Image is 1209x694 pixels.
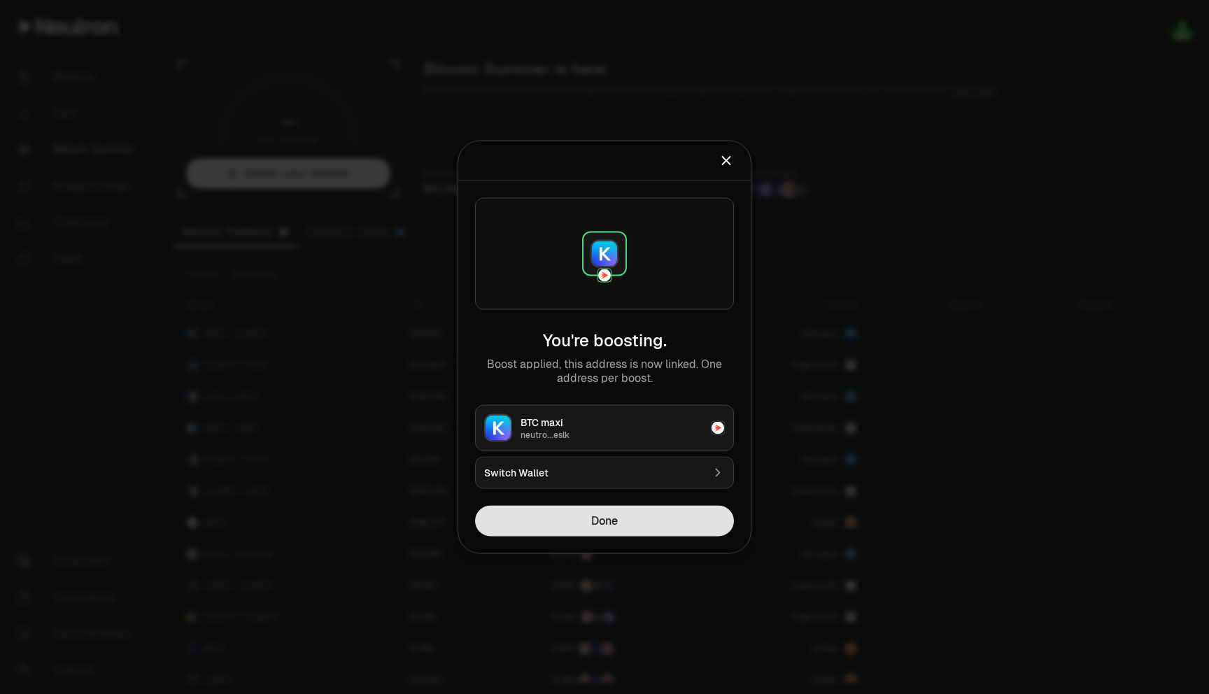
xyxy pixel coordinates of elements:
[719,151,734,171] button: Close
[475,457,734,489] button: Switch Wallet
[475,330,734,352] h2: You're boosting.
[521,416,702,430] div: BTC maxi
[475,506,734,537] button: Done
[475,357,734,385] p: Boost applied, this address is now linked. One address per boost.
[592,241,617,267] img: Keplr
[484,466,702,480] div: Switch Wallet
[598,269,611,282] img: Neutron Logo
[712,422,724,434] img: Neutron Logo
[521,430,702,441] div: neutro...eslk
[486,416,511,441] img: Keplr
